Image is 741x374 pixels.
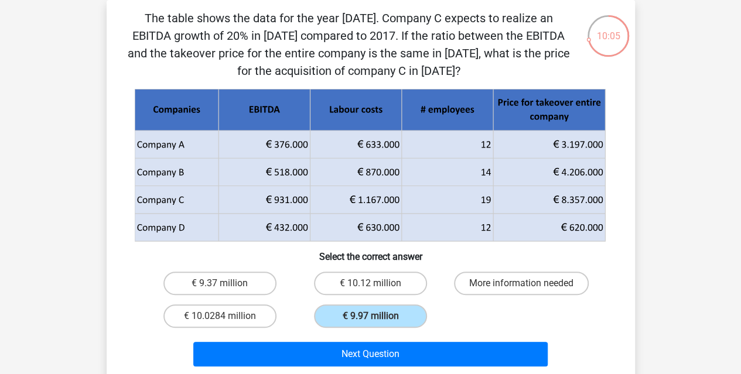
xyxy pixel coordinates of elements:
[314,304,427,328] label: € 9.97 million
[314,272,427,295] label: € 10.12 million
[125,9,572,80] p: The table shows the data for the year [DATE]. Company C expects to realize an EBITDA growth of 20...
[193,342,548,366] button: Next Question
[163,304,276,328] label: € 10.0284 million
[163,272,276,295] label: € 9.37 million
[454,272,589,295] label: More information needed
[125,242,616,262] h6: Select the correct answer
[586,14,630,43] div: 10:05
